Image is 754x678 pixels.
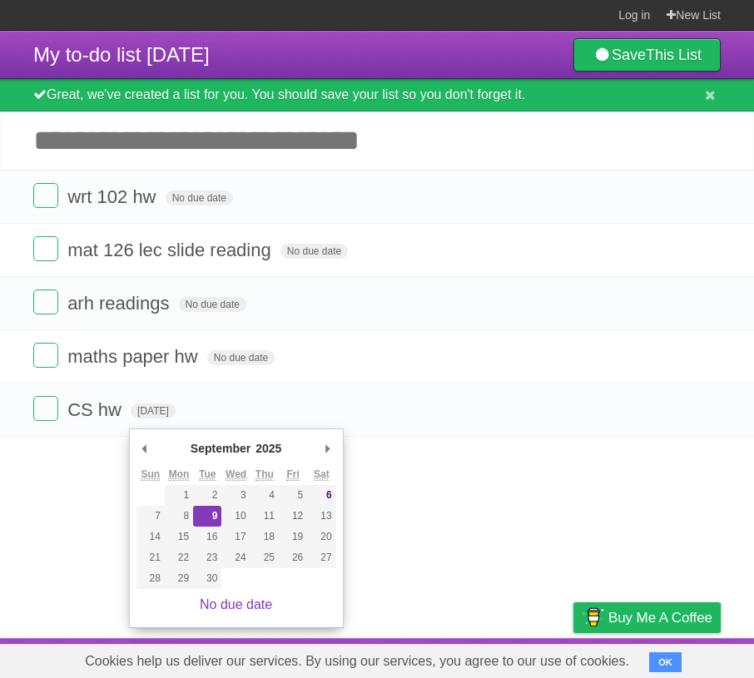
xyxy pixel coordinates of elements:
button: 30 [193,568,221,589]
button: 11 [251,506,279,527]
button: 14 [136,527,165,547]
button: 17 [221,527,250,547]
div: September [188,436,253,461]
button: 29 [165,568,193,589]
a: Buy me a coffee [573,602,721,633]
button: 4 [251,485,279,506]
abbr: Saturday [314,468,330,481]
span: My to-do list [DATE] [33,43,210,66]
span: arh readings [67,293,173,314]
button: 3 [221,485,250,506]
label: Done [33,343,58,368]
span: maths paper hw [67,346,202,367]
button: 8 [165,506,193,527]
abbr: Thursday [255,468,274,481]
button: 1 [165,485,193,506]
span: No due date [166,191,233,205]
button: 6 [307,485,335,506]
abbr: Tuesday [199,468,216,481]
span: [DATE] [131,403,176,418]
button: Previous Month [136,436,153,461]
button: 10 [221,506,250,527]
span: CS hw [67,399,126,420]
a: Privacy [552,642,595,674]
span: mat 126 lec slide reading [67,240,275,260]
a: Developers [407,642,474,674]
button: 18 [251,527,279,547]
button: 27 [307,547,335,568]
button: 25 [251,547,279,568]
abbr: Sunday [141,468,160,481]
span: Cookies help us deliver our services. By using our services, you agree to our use of cookies. [68,645,646,678]
span: Buy me a coffee [608,603,712,632]
div: 2025 [253,436,284,461]
a: No due date [200,597,272,611]
button: 13 [307,506,335,527]
button: 23 [193,547,221,568]
abbr: Monday [169,468,190,481]
label: Done [33,290,58,314]
abbr: Wednesday [226,468,246,481]
button: 16 [193,527,221,547]
button: 7 [136,506,165,527]
label: Done [33,236,58,261]
label: Done [33,396,58,421]
a: Suggest a feature [616,642,721,674]
button: 21 [136,547,165,568]
abbr: Friday [286,468,299,481]
button: 28 [136,568,165,589]
button: Next Month [320,436,336,461]
button: 26 [279,547,307,568]
a: Terms [495,642,532,674]
label: Done [33,183,58,208]
button: 5 [279,485,307,506]
span: No due date [179,297,246,312]
button: 12 [279,506,307,527]
button: 9 [193,506,221,527]
span: No due date [280,244,348,259]
button: 2 [193,485,221,506]
button: 22 [165,547,193,568]
img: Buy me a coffee [582,603,604,631]
button: 20 [307,527,335,547]
button: 19 [279,527,307,547]
span: wrt 102 hw [67,186,160,207]
a: SaveThis List [573,38,721,72]
b: This List [646,47,702,63]
a: About [352,642,387,674]
span: No due date [207,350,275,365]
button: 15 [165,527,193,547]
button: OK [649,652,682,672]
button: 24 [221,547,250,568]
